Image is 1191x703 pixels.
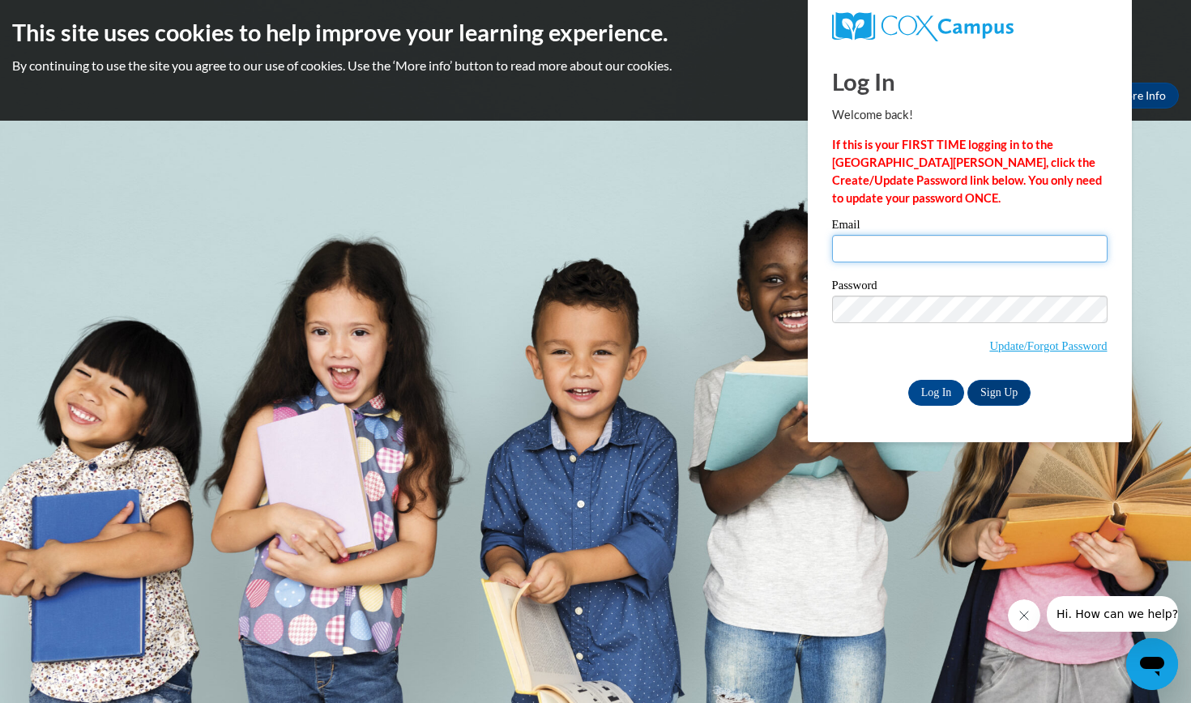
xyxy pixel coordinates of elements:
a: More Info [1103,83,1179,109]
img: COX Campus [832,12,1014,41]
iframe: Button to launch messaging window [1126,638,1178,690]
strong: If this is your FIRST TIME logging in to the [GEOGRAPHIC_DATA][PERSON_NAME], click the Create/Upd... [832,138,1102,205]
h2: This site uses cookies to help improve your learning experience. [12,16,1179,49]
a: Sign Up [967,380,1031,406]
h1: Log In [832,65,1108,98]
label: Email [832,219,1108,235]
input: Log In [908,380,965,406]
iframe: Close message [1008,599,1040,632]
p: Welcome back! [832,106,1108,124]
a: COX Campus [832,12,1108,41]
label: Password [832,279,1108,296]
p: By continuing to use the site you agree to our use of cookies. Use the ‘More info’ button to read... [12,57,1179,75]
a: Update/Forgot Password [989,339,1107,352]
iframe: Message from company [1047,596,1178,632]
